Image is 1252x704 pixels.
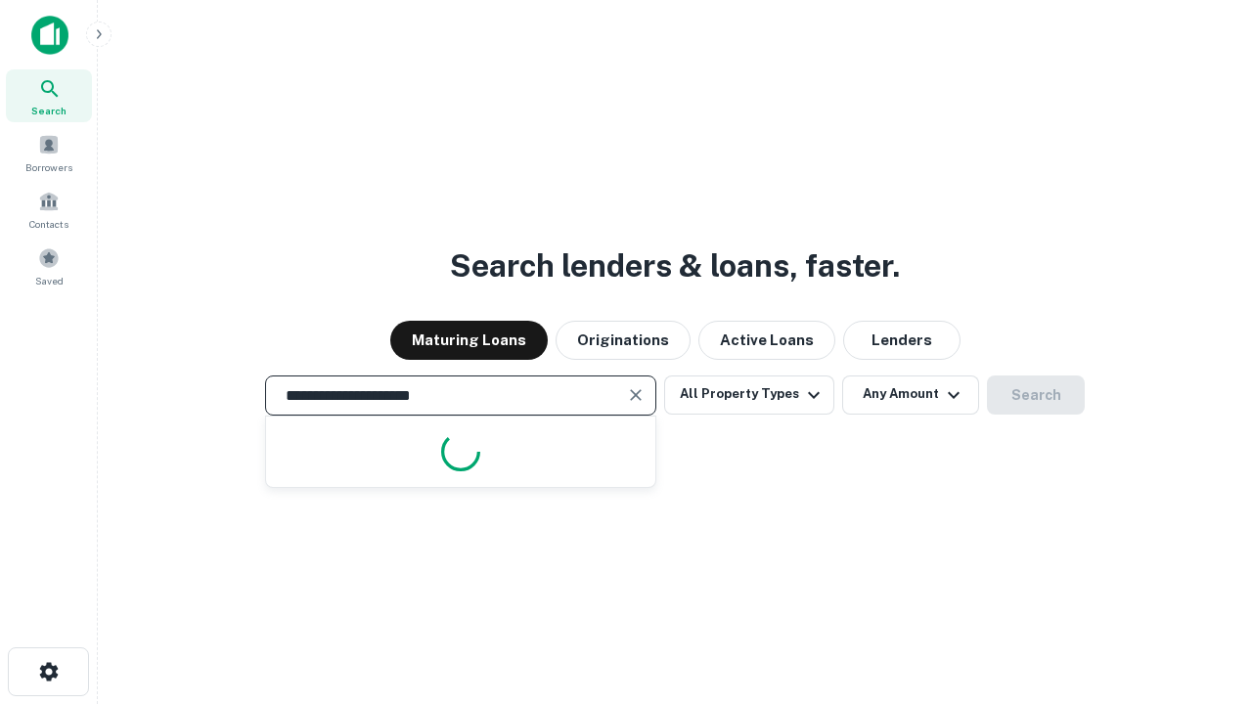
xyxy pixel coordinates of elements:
[6,126,92,179] a: Borrowers
[31,16,68,55] img: capitalize-icon.png
[842,375,979,415] button: Any Amount
[450,242,900,289] h3: Search lenders & loans, faster.
[664,375,834,415] button: All Property Types
[29,216,68,232] span: Contacts
[6,183,92,236] a: Contacts
[843,321,961,360] button: Lenders
[35,273,64,288] span: Saved
[556,321,691,360] button: Originations
[1154,548,1252,641] iframe: Chat Widget
[25,159,72,175] span: Borrowers
[698,321,835,360] button: Active Loans
[622,381,649,409] button: Clear
[6,240,92,292] a: Saved
[31,103,67,118] span: Search
[390,321,548,360] button: Maturing Loans
[6,69,92,122] a: Search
